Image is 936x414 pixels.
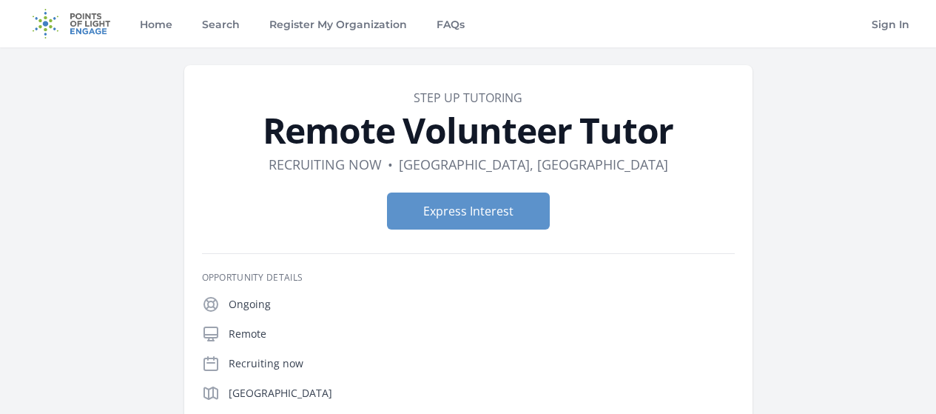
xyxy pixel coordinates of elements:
p: Remote [229,327,735,341]
a: Step Up Tutoring [414,90,522,106]
dd: [GEOGRAPHIC_DATA], [GEOGRAPHIC_DATA] [399,154,668,175]
button: Express Interest [387,193,550,230]
h1: Remote Volunteer Tutor [202,113,735,148]
p: Recruiting now [229,356,735,371]
dd: Recruiting now [269,154,382,175]
div: • [388,154,393,175]
p: Ongoing [229,297,735,312]
h3: Opportunity Details [202,272,735,284]
p: [GEOGRAPHIC_DATA] [229,386,735,401]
